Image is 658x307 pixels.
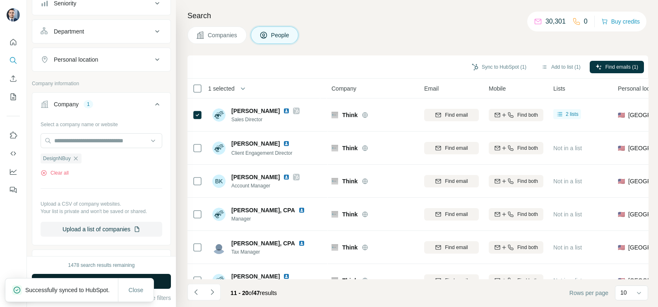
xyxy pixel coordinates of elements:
[298,240,305,247] img: LinkedIn logo
[445,144,468,152] span: Find email
[489,274,543,287] button: Find both
[489,84,506,93] span: Mobile
[489,208,543,221] button: Find both
[7,164,20,179] button: Dashboard
[7,8,20,22] img: Avatar
[7,71,20,86] button: Enrich CSV
[54,27,84,36] div: Department
[618,276,625,285] span: 🇺🇸
[424,175,479,187] button: Find email
[129,286,144,294] span: Close
[618,243,625,252] span: 🇺🇸
[445,211,468,218] span: Find email
[331,145,338,151] img: Logo of Think
[553,84,565,93] span: Lists
[342,144,358,152] span: Think
[41,222,162,237] button: Upload a list of companies
[32,50,171,70] button: Personal location
[489,109,543,121] button: Find both
[231,173,280,181] span: [PERSON_NAME]
[32,94,171,118] button: Company1
[424,241,479,254] button: Find email
[123,283,149,297] button: Close
[204,284,221,300] button: Navigate to next page
[618,111,625,119] span: 🇺🇸
[553,244,582,251] span: Not in a list
[41,200,162,208] p: Upload a CSV of company websites.
[424,84,439,93] span: Email
[517,177,538,185] span: Find both
[331,178,338,185] img: Logo of Think
[331,112,338,118] img: Logo of Think
[253,290,260,296] span: 47
[32,252,171,271] button: Industry
[569,289,608,297] span: Rows per page
[231,248,315,256] span: Tax Manager
[445,111,468,119] span: Find email
[466,61,532,73] button: Sync to HubSpot (1)
[445,244,468,251] span: Find email
[187,284,204,300] button: Navigate to previous page
[553,145,582,151] span: Not in a list
[68,261,135,269] div: 1478 search results remaining
[424,109,479,121] button: Find email
[208,84,235,93] span: 1 selected
[212,241,226,254] img: Avatar
[32,80,171,87] p: Company information
[445,177,468,185] span: Find email
[212,274,226,287] img: Avatar
[231,107,280,115] span: [PERSON_NAME]
[517,111,538,119] span: Find both
[424,274,479,287] button: Find email
[618,177,625,185] span: 🇺🇸
[331,211,338,218] img: Logo of Think
[54,55,98,64] div: Personal location
[271,31,290,39] span: People
[489,175,543,187] button: Find both
[342,111,358,119] span: Think
[7,182,20,197] button: Feedback
[283,108,290,114] img: LinkedIn logo
[231,290,249,296] span: 11 - 20
[283,174,290,180] img: LinkedIn logo
[231,182,300,189] span: Account Manager
[231,150,292,156] span: Client Engagement Director
[342,210,358,218] span: Think
[7,35,20,50] button: Quick start
[553,277,582,284] span: Not in a list
[618,144,625,152] span: 🇺🇸
[41,118,162,128] div: Select a company name or website
[86,277,116,285] span: Run search
[249,290,254,296] span: of
[584,17,588,26] p: 0
[590,61,644,73] button: Find emails (1)
[620,288,627,297] p: 10
[517,144,538,152] span: Find both
[605,63,638,71] span: Find emails (1)
[342,177,358,185] span: Think
[298,207,305,213] img: LinkedIn logo
[212,108,226,122] img: Avatar
[187,10,648,22] h4: Search
[283,273,290,280] img: LinkedIn logo
[331,84,356,93] span: Company
[536,61,586,73] button: Add to list (1)
[43,155,71,162] span: DesignNBuy
[618,210,625,218] span: 🇺🇸
[84,101,93,108] div: 1
[212,175,226,188] div: BK
[517,211,538,218] span: Find both
[41,208,162,215] p: Your list is private and won't be saved or shared.
[231,206,295,214] span: [PERSON_NAME], CPA
[553,211,582,218] span: Not in a list
[517,244,538,251] span: Find both
[208,31,238,39] span: Companies
[231,116,300,123] span: Sales Director
[566,110,579,118] span: 2 lists
[231,290,277,296] span: results
[231,240,295,247] span: [PERSON_NAME], CPA
[7,128,20,143] button: Use Surfe on LinkedIn
[231,272,280,281] span: [PERSON_NAME]
[212,208,226,221] img: Avatar
[212,142,226,155] img: Avatar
